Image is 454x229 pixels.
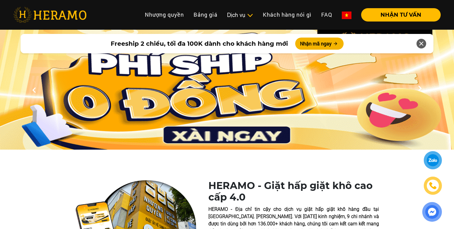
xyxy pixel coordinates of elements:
[316,8,337,21] a: FAQ
[295,38,344,50] button: Nhận mã ngay
[429,182,436,189] img: phone-icon
[356,12,441,18] a: NHẬN TƯ VẤN
[13,7,87,23] img: heramo-logo.png
[224,139,230,145] button: 2
[361,8,441,22] button: NHẬN TƯ VẤN
[247,12,253,18] img: subToggleIcon
[227,11,253,19] div: Dịch vụ
[215,139,221,145] button: 1
[425,178,441,194] a: phone-icon
[189,8,222,21] a: Bảng giá
[111,39,288,48] span: Freeship 2 chiều, tối đa 100K dành cho khách hàng mới
[208,180,379,203] h1: HERAMO - Giặt hấp giặt khô cao cấp 4.0
[258,8,316,21] a: Khách hàng nói gì
[233,139,239,145] button: 3
[140,8,189,21] a: Nhượng quyền
[342,12,351,19] img: vn-flag.png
